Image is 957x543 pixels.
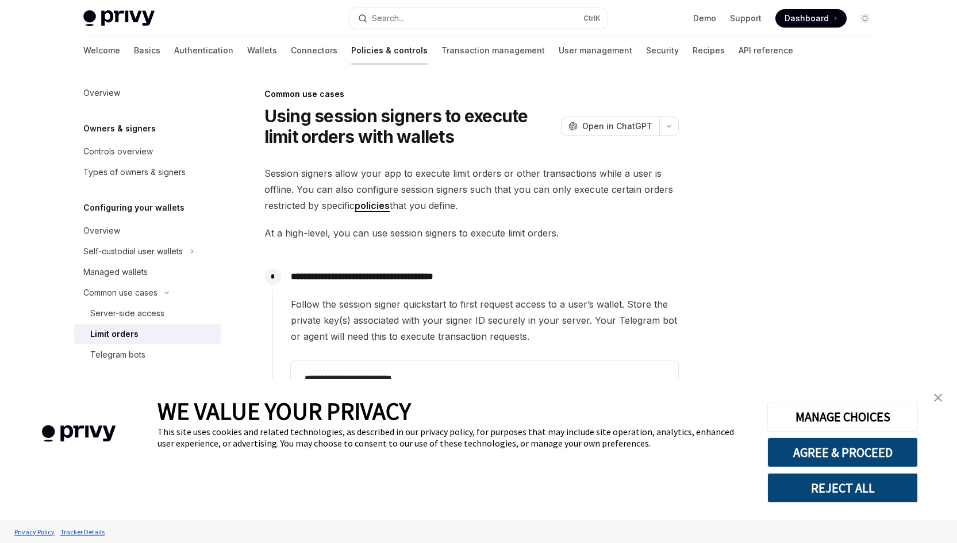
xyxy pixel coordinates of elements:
div: Common use cases [264,88,679,100]
img: company logo [17,409,140,459]
button: MANAGE CHOICES [767,402,918,432]
button: Open in ChatGPT [561,117,659,136]
a: Tracker Details [57,522,107,542]
div: Common use cases [83,286,157,300]
a: Connectors [291,37,337,64]
div: Telegram bots [90,348,145,362]
div: Managed wallets [83,265,148,279]
img: light logo [83,10,155,26]
button: REJECT ALL [767,473,918,503]
span: At a high-level, you can use session signers to execute limit orders. [264,225,679,241]
img: close banner [934,394,942,402]
a: Overview [74,83,221,103]
span: Dashboard [785,13,829,24]
div: Types of owners & signers [83,165,186,179]
button: Toggle Common use cases section [74,282,221,303]
a: Managed wallets [74,262,221,282]
div: Self-custodial user wallets [83,245,183,258]
span: Follow the session signer quickstart to first request access to a user’s wallet. Store the privat... [291,296,678,344]
a: Basics [134,37,160,64]
a: Authentication [174,37,233,64]
div: Overview [83,86,120,100]
a: Policies & controls [351,37,428,64]
a: Support [730,13,762,24]
h5: Owners & signers [83,122,156,135]
button: Open search [350,8,608,29]
div: Limit orders [90,327,139,341]
a: Controls overview [74,141,221,162]
a: Limit orders [74,324,221,344]
a: Overview [74,220,221,241]
a: close banner [927,386,950,409]
a: Wallets [247,37,277,64]
a: Dashboard [775,9,847,28]
a: Demo [693,13,716,24]
a: Telegram bots [74,344,221,365]
a: Privacy Policy [11,522,57,542]
div: Server-side access [90,307,164,320]
span: Ctrl K [583,14,601,23]
div: Search... [372,11,404,25]
a: User management [559,37,632,64]
a: Recipes [693,37,725,64]
span: Session signers allow your app to execute limit orders or other transactions while a user is offl... [264,165,679,214]
a: Security [646,37,679,64]
span: WE VALUE YOUR PRIVACY [157,396,411,426]
div: Overview [83,224,120,238]
a: policies [355,200,390,212]
button: Toggle dark mode [856,9,874,28]
div: Controls overview [83,145,153,158]
h5: Configuring your wallets [83,201,185,215]
button: AGREE & PROCEED [767,437,918,467]
div: This site uses cookies and related technologies, as described in our privacy policy, for purposes... [157,426,750,449]
span: Open in ChatGPT [582,121,652,132]
a: Transaction management [441,37,545,64]
button: Toggle Self-custodial user wallets section [74,241,221,262]
h1: Using session signers to execute limit orders with wallets [264,106,556,147]
a: Types of owners & signers [74,162,221,183]
a: API reference [739,37,793,64]
a: Server-side access [74,303,221,324]
a: Welcome [83,37,120,64]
